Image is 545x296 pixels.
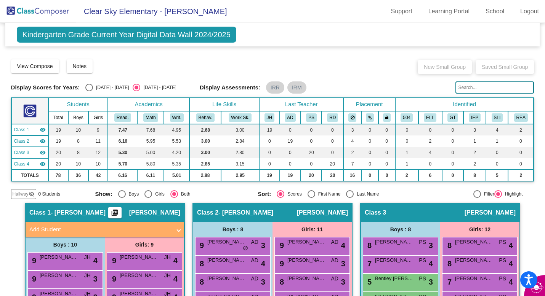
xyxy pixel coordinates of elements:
span: 4 [93,255,98,266]
td: 42 [88,170,108,181]
td: 4.20 [164,147,189,158]
span: 4 [509,276,513,288]
td: 5.70 [108,158,137,170]
td: 0 [280,147,301,158]
a: School [479,5,510,18]
span: 9 [110,275,116,283]
td: 0 [322,147,343,158]
td: 5.00 [137,147,164,158]
span: [PERSON_NAME] [207,256,245,264]
button: ELL [424,113,436,122]
div: Filter [481,191,494,197]
span: Class 3 [365,209,386,216]
td: 2.88 [189,170,221,181]
span: 3 [341,276,345,288]
div: Boys : 10 [26,237,105,252]
td: 2.95 [221,170,259,181]
td: 5.80 [137,158,164,170]
mat-icon: visibility_off [29,191,35,197]
td: 2 [395,170,418,181]
span: 9 [278,241,284,250]
td: 4 [486,124,508,135]
div: Girls [152,191,165,197]
button: Behav. [196,113,215,122]
mat-icon: visibility [40,138,46,144]
span: [PERSON_NAME] [40,253,78,261]
span: [PERSON_NAME] [455,256,493,264]
td: Pam Schafer - No Class Name [11,147,48,158]
span: [PERSON_NAME] [287,256,325,264]
td: 3 [463,124,486,135]
a: Learning Portal [422,5,476,18]
td: 2.84 [221,135,259,147]
a: Logout [514,5,545,18]
th: Last Teacher [259,98,343,111]
td: 0 [395,124,418,135]
span: [PERSON_NAME] [297,209,348,216]
td: 0 [508,147,534,158]
div: Both [178,191,191,197]
td: 4 [343,135,361,147]
td: 8 [68,135,89,147]
button: Writ. [170,113,184,122]
th: Keep with teacher [378,111,395,124]
th: Amy Dulin [280,111,301,124]
td: 0 [280,124,301,135]
td: 0 [442,135,463,147]
div: Girls: 11 [272,222,352,237]
span: PS [419,238,426,246]
mat-icon: picture_as_pdf [110,209,119,220]
span: Notes [73,63,87,69]
span: [PERSON_NAME] [375,238,413,246]
span: 4 [341,240,345,251]
div: Girls: 9 [105,237,184,252]
td: 7 [343,158,361,170]
td: 19 [259,170,279,181]
span: 4 [173,273,178,285]
th: Academics [108,98,189,111]
td: 2.80 [221,147,259,158]
td: 12 [88,147,108,158]
td: 0 [259,135,279,147]
th: 504 Plan [395,111,418,124]
td: 0 [322,124,343,135]
td: 0 [395,135,418,147]
span: Class 1 [14,126,29,133]
a: Support [385,5,418,18]
span: - [PERSON_NAME] [51,209,106,216]
mat-icon: visibility [40,161,46,167]
td: 9 [88,124,108,135]
td: 20 [48,147,68,158]
span: 7 [365,259,372,268]
span: 3 [261,240,265,251]
span: [PERSON_NAME] [287,238,325,246]
button: View Compose [11,59,59,73]
td: 0 [418,124,442,135]
td: 3 [343,124,361,135]
td: 8 [68,147,89,158]
td: 11 [88,135,108,147]
td: 36 [68,170,89,181]
td: 5.30 [108,147,137,158]
td: 0 [301,135,322,147]
td: 10 [68,158,89,170]
span: 9 [30,275,36,283]
td: 8 [463,170,486,181]
td: 2 [343,147,361,158]
td: 6.16 [108,170,137,181]
td: 0 [378,158,395,170]
span: Clear Sky Elementary - [PERSON_NAME] [76,5,227,18]
span: [PERSON_NAME] [120,272,158,279]
span: AD [251,238,258,246]
td: 0 [442,124,463,135]
td: 0 [361,158,378,170]
button: AD [285,113,295,122]
td: 0 [378,135,395,147]
span: [PERSON_NAME] [375,256,413,264]
td: 78 [48,170,68,181]
span: JH [84,253,91,261]
td: 5.53 [164,135,189,147]
span: [PERSON_NAME] [129,209,180,216]
button: Read. [114,113,131,122]
span: 4 [173,255,178,266]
